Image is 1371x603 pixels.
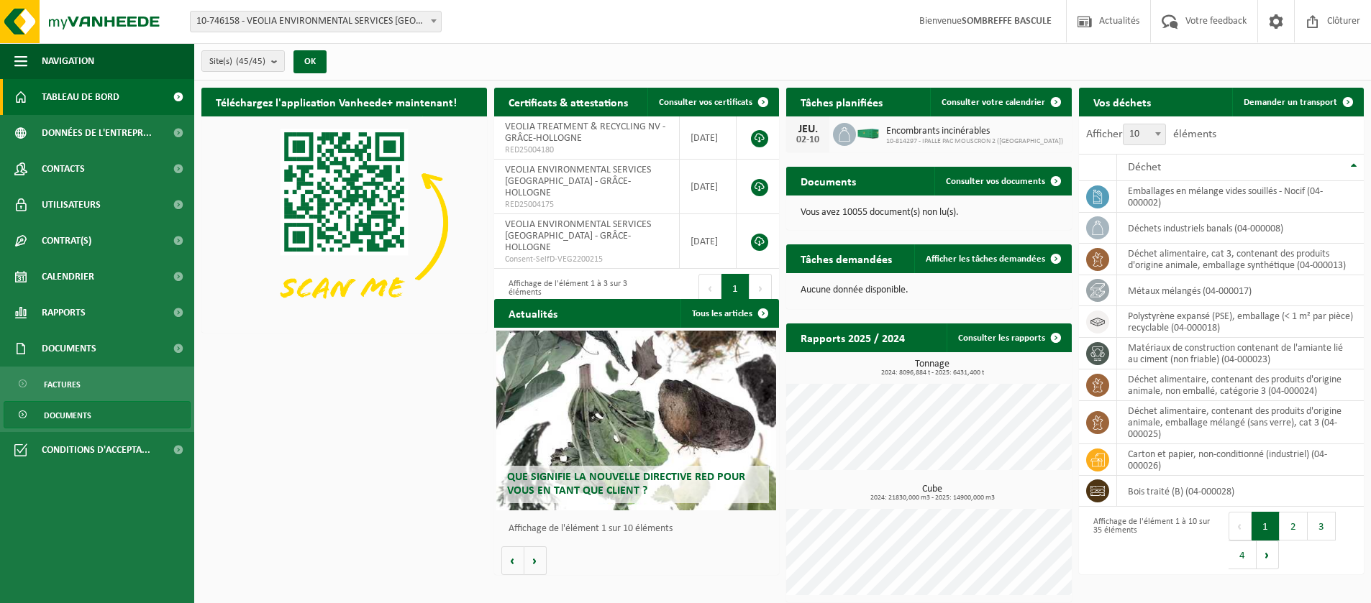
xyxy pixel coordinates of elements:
[926,254,1045,264] span: Afficher les tâches demandées
[786,167,870,195] h2: Documents
[786,88,897,116] h2: Tâches planifiées
[1117,275,1365,306] td: métaux mélangés (04-000017)
[947,323,1070,352] a: Consulter les rapports
[1229,540,1257,569] button: 4
[42,115,152,151] span: Données de l'entrepr...
[786,323,919,351] h2: Rapports 2025 / 2024
[1117,213,1365,244] td: déchets industriels banals (04-000008)
[886,126,1063,137] span: Encombrants incinérables
[201,50,285,72] button: Site(s)(45/45)
[1117,306,1365,338] td: polystyrène expansé (PSE), emballage (< 1 m² par pièce) recyclable (04-000018)
[201,116,487,330] img: Download de VHEPlus App
[42,187,101,223] span: Utilisateurs
[505,254,669,265] span: Consent-SelfD-VEG2200215
[505,219,651,253] span: VEOLIA ENVIRONMENTAL SERVICES [GEOGRAPHIC_DATA] - GRÂCE-HOLLOGNE
[42,79,119,115] span: Tableau de bord
[42,151,85,187] span: Contacts
[1117,401,1365,444] td: déchet alimentaire, contenant des produits d'origine animale, emballage mélangé (sans verre), cat...
[1117,244,1365,275] td: déchet alimentaire, cat 3, contenant des produits d'origine animale, emballage synthétique (04-00...
[1079,88,1165,116] h2: Vos déchets
[1257,540,1279,569] button: Next
[934,167,1070,195] a: Consulter vos documents
[793,494,1072,502] span: 2024: 21830,000 m3 - 2025: 14900,000 m3
[786,244,906,272] h2: Tâches demandées
[793,135,822,145] div: 02-10
[647,88,778,116] a: Consulter vos certificats
[680,116,737,160] td: [DATE]
[494,88,642,116] h2: Certificats & attestations
[505,199,669,211] span: RED25004175
[962,16,1052,27] strong: SOMBREFFE BASCULE
[680,214,737,269] td: [DATE]
[659,98,752,107] span: Consulter vos certificats
[1128,162,1161,173] span: Déchet
[42,43,94,79] span: Navigation
[44,402,91,429] span: Documents
[793,359,1072,377] h3: Tonnage
[42,295,86,331] span: Rapports
[1117,444,1365,476] td: carton et papier, non-conditionné (industriel) (04-000026)
[1123,124,1166,145] span: 10
[942,98,1045,107] span: Consulter votre calendrier
[856,126,880,139] img: HK-XC-30-GN-00
[801,208,1057,218] p: Vous avez 10055 document(s) non lu(s).
[930,88,1070,116] a: Consulter votre calendrier
[793,369,1072,377] span: 2024: 8096,884 t - 2025: 6431,400 t
[1117,369,1365,401] td: déchet alimentaire, contenant des produits d'origine animale, non emballé, catégorie 3 (04-000024)
[507,471,745,497] span: Que signifie la nouvelle directive RED pour vous en tant que client ?
[1086,129,1216,140] label: Afficher éléments
[4,401,191,428] a: Documents
[698,274,721,303] button: Previous
[509,524,773,534] p: Affichage de l'élément 1 sur 10 éléments
[1244,98,1337,107] span: Demander un transport
[793,484,1072,502] h3: Cube
[680,299,778,328] a: Tous les articles
[1117,338,1365,369] td: matériaux de construction contenant de l'amiante lié au ciment (non friable) (04-000023)
[42,223,91,259] span: Contrat(s)
[190,11,442,32] span: 10-746158 - VEOLIA ENVIRONMENTAL SERVICES WALLONIE - GRÂCE-HOLLOGNE
[191,11,441,32] span: 10-746158 - VEOLIA ENVIRONMENTAL SERVICES WALLONIE - GRÂCE-HOLLOGNE
[1086,510,1214,571] div: Affichage de l'élément 1 à 10 sur 35 éléments
[4,370,191,397] a: Factures
[1117,476,1365,507] td: bois traité (B) (04-000028)
[501,272,629,304] div: Affichage de l'élément 1 à 3 sur 3 éléments
[793,124,822,135] div: JEU.
[1229,512,1252,540] button: Previous
[201,88,471,116] h2: Téléchargez l'application Vanheede+ maintenant!
[914,244,1070,273] a: Afficher les tâches demandées
[505,165,651,198] span: VEOLIA ENVIRONMENTAL SERVICES [GEOGRAPHIC_DATA] - GRÂCE-HOLLOGNE
[42,432,150,468] span: Conditions d'accepta...
[1280,512,1308,540] button: 2
[946,177,1045,186] span: Consulter vos documents
[505,121,665,144] span: VEOLIA TREATMENT & RECYCLING NV - GRÂCE-HOLLOGNE
[1308,512,1336,540] button: 3
[524,546,547,575] button: Volgende
[1124,124,1165,144] span: 10
[494,299,572,327] h2: Actualités
[293,50,327,73] button: OK
[1117,181,1365,213] td: emballages en mélange vides souillés - Nocif (04-000002)
[721,274,750,303] button: 1
[501,546,524,575] button: Vorige
[1232,88,1362,116] a: Demander un transport
[680,160,737,214] td: [DATE]
[44,371,81,398] span: Factures
[42,259,94,295] span: Calendrier
[236,57,265,66] count: (45/45)
[42,331,96,367] span: Documents
[750,274,772,303] button: Next
[886,137,1063,146] span: 10-814297 - IPALLE PAC MOUSCRON 2 ([GEOGRAPHIC_DATA])
[505,144,669,156] span: RED25004180
[209,51,265,73] span: Site(s)
[496,331,776,510] a: Que signifie la nouvelle directive RED pour vous en tant que client ?
[801,285,1057,295] p: Aucune donnée disponible.
[1252,512,1280,540] button: 1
